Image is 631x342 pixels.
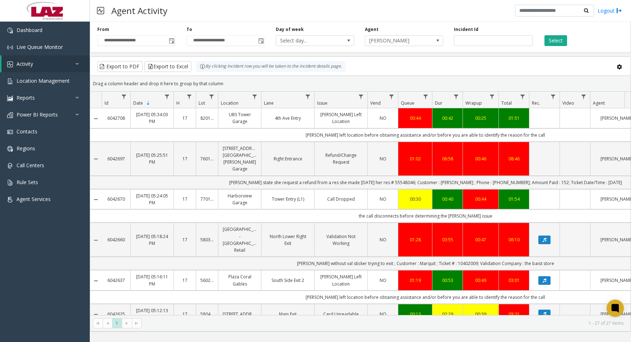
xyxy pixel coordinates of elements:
a: 01:28 [403,236,428,243]
span: Wrapup [465,100,482,106]
a: Tower Entry (L1) [266,196,310,202]
a: 820147 [200,115,214,122]
div: 03:55 [437,236,458,243]
span: NO [380,311,386,317]
a: Call Dropped [319,196,363,202]
a: 17 [178,196,191,202]
span: Video [562,100,574,106]
a: 560236 [200,277,214,284]
a: [DATE] 05:18:24 PM [135,233,169,247]
a: 00:46 [467,155,494,162]
a: 00:25 [467,115,494,122]
span: Date [133,100,143,106]
a: North Lower Right Exit [266,233,310,247]
span: Rule Sets [17,179,38,186]
a: 00:30 [403,196,428,202]
a: NO [372,311,394,318]
div: 01:19 [403,277,428,284]
div: Drag a column header and drop it here to group by that column [90,77,631,90]
a: 00:44 [403,115,428,122]
span: NO [380,277,386,283]
a: Lot Filter Menu [207,92,217,101]
img: 'icon' [7,78,13,84]
a: Collapse Details [90,311,102,317]
span: Id [105,100,108,106]
a: NO [372,277,394,284]
a: Lane Filter Menu [303,92,313,101]
span: Select day... [276,36,338,46]
a: 17 [178,277,191,284]
a: 4th Ave Entry [266,115,310,122]
a: 17 [178,236,191,243]
a: Collapse Details [90,237,102,243]
label: Incident Id [454,26,478,33]
a: 01:02 [403,155,428,162]
a: Logout [598,7,622,14]
label: Agent [365,26,379,33]
div: 03:01 [503,277,525,284]
a: Wrapup Filter Menu [487,92,497,101]
a: 01:51 [503,115,525,122]
span: Sortable [145,100,151,106]
img: 'icon' [7,112,13,118]
a: 00:49 [467,277,494,284]
a: Validation Not Working [319,233,363,247]
a: [DATE] 05:24:05 PM [135,192,169,206]
a: Collapse Details [90,197,102,202]
span: Location [221,100,238,106]
a: 01:54 [503,196,525,202]
span: Total [501,100,512,106]
a: Right Entrance [266,155,310,162]
a: H Filter Menu [185,92,194,101]
span: Regions [17,145,35,152]
span: Lane [264,100,274,106]
span: Dur [435,100,442,106]
a: Id Filter Menu [119,92,129,101]
h3: Agent Activity [108,2,171,19]
a: 770132 [200,196,214,202]
span: Agent Services [17,196,51,202]
img: pageIcon [97,2,104,19]
a: 17 [178,155,191,162]
a: 6042660 [106,236,126,243]
span: Activity [17,60,33,67]
a: Location Filter Menu [250,92,260,101]
a: 00:39 [467,311,494,318]
a: 00:40 [437,196,458,202]
a: [PERSON_NAME] Left Location [319,273,363,287]
a: 17 [178,115,191,122]
a: 00:13 [403,311,428,318]
a: 6042625 [106,311,126,318]
a: 580367 [200,236,214,243]
a: [DATE] 05:12:13 PM [135,307,169,321]
a: Total Filter Menu [518,92,528,101]
img: 'icon' [7,28,13,33]
span: H [176,100,180,106]
a: 03:21 [503,311,525,318]
a: 08:46 [503,155,525,162]
a: UBS Tower Garage [223,111,257,125]
span: Contacts [17,128,37,135]
img: 'icon' [7,197,13,202]
a: Collapse Details [90,116,102,122]
a: South Side Exit 2 [266,277,310,284]
span: Vend [370,100,381,106]
a: 00:42 [437,115,458,122]
span: Reports [17,94,35,101]
a: Plaza Coral Gables [223,273,257,287]
div: 00:44 [467,196,494,202]
a: 580441 [200,311,214,318]
span: Power BI Reports [17,111,58,118]
a: [PERSON_NAME] Left Location [319,111,363,125]
img: 'icon' [7,180,13,186]
a: 06:58 [437,155,458,162]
